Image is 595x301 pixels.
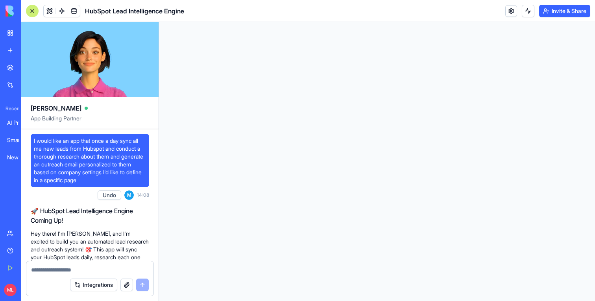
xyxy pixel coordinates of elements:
[7,136,29,144] div: Smart Contact Email Manager
[31,206,149,225] h2: 🚀 HubSpot Lead Intelligence Engine Coming Up!
[6,6,54,17] img: logo
[98,190,121,200] button: Undo
[2,105,19,112] span: Recent
[4,284,17,296] span: ML
[31,230,149,277] p: Hey there! I'm [PERSON_NAME], and I'm excited to build you an automated lead research and outreac...
[7,153,29,161] div: New App
[2,132,34,148] a: Smart Contact Email Manager
[7,119,29,127] div: AI Product Description Generator
[2,115,34,131] a: AI Product Description Generator
[85,6,184,16] span: HubSpot Lead Intelligence Engine
[137,192,149,198] span: 14:08
[31,103,81,113] span: [PERSON_NAME]
[34,137,146,184] span: I would like an app that once a day sync all me new leads from Hubspot and conduct a thorough res...
[124,190,134,200] span: M
[70,279,117,291] button: Integrations
[2,150,34,165] a: New App
[539,5,590,17] button: Invite & Share
[31,114,149,129] span: App Building Partner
